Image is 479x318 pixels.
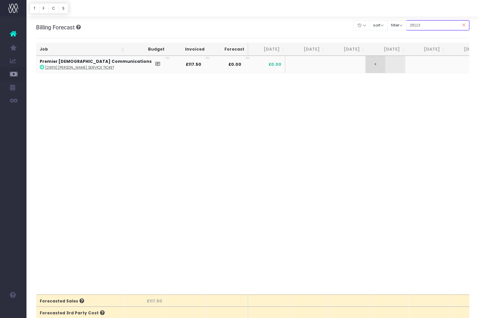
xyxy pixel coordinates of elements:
img: images/default_profile_image.png [8,305,18,315]
strong: £117.50 [186,61,201,67]
button: F [39,3,49,14]
button: C [48,3,59,14]
input: Search... [406,20,470,30]
th: Sep 25: activate to sort column ascending [288,43,328,56]
button: T [30,3,39,14]
th: Job: activate to sort column ascending [36,43,128,56]
th: £117.50 [125,295,166,306]
th: Dec 25: activate to sort column ascending [408,43,449,56]
th: Nov 25: activate to sort column ascending [368,43,408,56]
button: S [58,3,68,14]
th: Oct 25: activate to sort column ascending [328,43,368,56]
abbr: [29113] Carol Service Ticket [45,65,114,70]
th: Budget [128,43,168,56]
th: Aug 25: activate to sort column ascending [248,43,288,56]
div: Vertical button group [30,3,68,14]
th: Forecast [208,43,248,56]
th: Invoiced [168,43,208,56]
span: Billing Forecast [36,24,75,31]
span: + [365,56,385,73]
button: sort [369,20,388,30]
span: Forecasted Sales [40,298,84,304]
strong: Premier [DEMOGRAPHIC_DATA] Communications Lt... [40,59,161,64]
button: filter [387,20,407,30]
span: £0.00 [268,61,281,67]
strong: £0.00 [228,61,241,67]
td: : [36,56,165,73]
